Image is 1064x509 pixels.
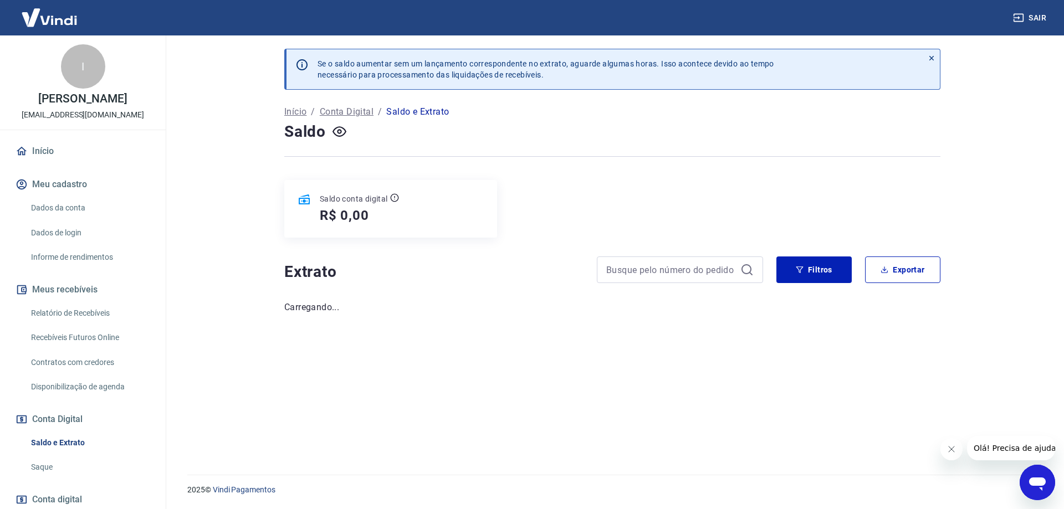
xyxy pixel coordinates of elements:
[13,172,152,197] button: Meu cadastro
[1020,465,1055,500] iframe: Botão para abrir a janela de mensagens
[27,431,152,454] a: Saldo e Extrato
[13,277,152,302] button: Meus recebíveis
[7,8,93,17] span: Olá! Precisa de ajuda?
[27,351,152,374] a: Contratos com credores
[386,105,449,119] p: Saldo e Extrato
[320,207,369,224] h5: R$ 0,00
[776,256,852,283] button: Filtros
[187,484,1037,496] p: 2025 ©
[27,302,152,325] a: Relatório de Recebíveis
[311,105,315,119] p: /
[284,301,940,314] p: Carregando...
[27,197,152,219] a: Dados da conta
[284,261,584,283] h4: Extrato
[27,456,152,479] a: Saque
[284,105,306,119] a: Início
[320,193,388,204] p: Saldo conta digital
[378,105,382,119] p: /
[22,109,144,121] p: [EMAIL_ADDRESS][DOMAIN_NAME]
[27,246,152,269] a: Informe de rendimentos
[27,326,152,349] a: Recebíveis Futuros Online
[38,93,127,105] p: [PERSON_NAME]
[318,58,774,80] p: Se o saldo aumentar sem um lançamento correspondente no extrato, aguarde algumas horas. Isso acon...
[32,492,82,507] span: Conta digital
[61,44,105,89] div: I
[320,105,374,119] a: Conta Digital
[1011,8,1051,28] button: Sair
[213,485,275,494] a: Vindi Pagamentos
[13,1,85,34] img: Vindi
[967,436,1055,460] iframe: Mensagem da empresa
[13,407,152,431] button: Conta Digital
[865,256,940,283] button: Exportar
[27,376,152,398] a: Disponibilização de agenda
[13,139,152,163] a: Início
[606,261,736,278] input: Busque pelo número do pedido
[27,222,152,244] a: Dados de login
[940,438,963,460] iframe: Fechar mensagem
[284,121,326,143] h4: Saldo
